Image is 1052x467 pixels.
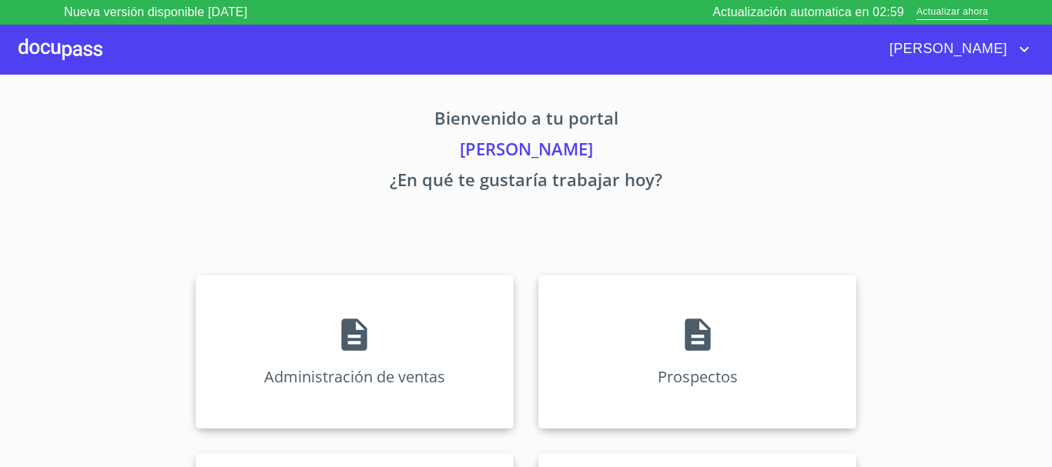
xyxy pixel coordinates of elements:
span: Actualizar ahora [916,5,988,21]
p: Bienvenido a tu portal [52,105,1000,136]
p: Nueva versión disponible [DATE] [64,3,247,22]
p: ¿En qué te gustaría trabajar hoy? [52,167,1000,198]
p: Actualización automatica en 02:59 [712,3,904,22]
button: account of current user [878,37,1034,62]
span: [PERSON_NAME] [878,37,1015,62]
p: Administración de ventas [264,366,445,387]
p: [PERSON_NAME] [52,136,1000,167]
p: Prospectos [658,366,738,387]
